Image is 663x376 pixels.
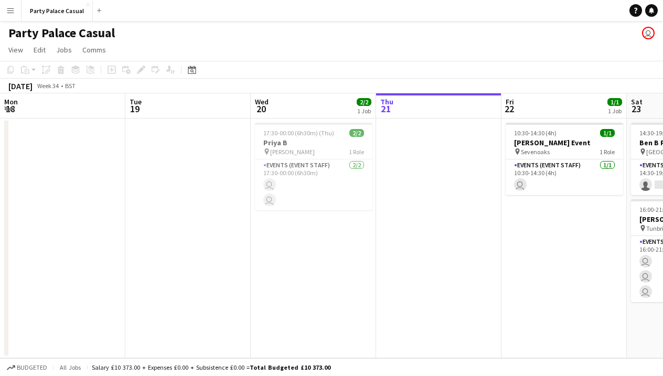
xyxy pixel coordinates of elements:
[255,97,269,106] span: Wed
[514,129,557,137] span: 10:30-14:30 (4h)
[504,103,514,115] span: 22
[607,98,622,106] span: 1/1
[608,107,622,115] div: 1 Job
[270,148,315,156] span: [PERSON_NAME]
[8,81,33,91] div: [DATE]
[34,45,46,55] span: Edit
[506,159,623,195] app-card-role: Events (Event Staff)1/110:30-14:30 (4h)
[600,148,615,156] span: 1 Role
[642,27,655,39] app-user-avatar: Nicole Nkansah
[629,103,643,115] span: 23
[130,97,142,106] span: Tue
[380,97,393,106] span: Thu
[92,363,330,371] div: Salary £10 373.00 + Expenses £0.00 + Subsistence £0.00 =
[56,45,72,55] span: Jobs
[3,103,18,115] span: 18
[35,82,61,90] span: Week 34
[250,363,330,371] span: Total Budgeted £10 373.00
[58,363,83,371] span: All jobs
[82,45,106,55] span: Comms
[263,129,334,137] span: 17:30-00:00 (6h30m) (Thu)
[29,43,50,57] a: Edit
[349,129,364,137] span: 2/2
[506,138,623,147] h3: [PERSON_NAME] Event
[357,98,371,106] span: 2/2
[255,138,372,147] h3: Priya B
[5,362,49,373] button: Budgeted
[17,364,47,371] span: Budgeted
[4,43,27,57] a: View
[506,97,514,106] span: Fri
[8,25,115,41] h1: Party Palace Casual
[22,1,93,21] button: Party Palace Casual
[65,82,76,90] div: BST
[255,159,372,210] app-card-role: Events (Event Staff)2/217:30-00:00 (6h30m)
[78,43,110,57] a: Comms
[521,148,550,156] span: Sevenoaks
[379,103,393,115] span: 21
[631,97,643,106] span: Sat
[8,45,23,55] span: View
[52,43,76,57] a: Jobs
[357,107,371,115] div: 1 Job
[349,148,364,156] span: 1 Role
[253,103,269,115] span: 20
[255,123,372,210] app-job-card: 17:30-00:00 (6h30m) (Thu)2/2Priya B [PERSON_NAME]1 RoleEvents (Event Staff)2/217:30-00:00 (6h30m)
[128,103,142,115] span: 19
[506,123,623,195] app-job-card: 10:30-14:30 (4h)1/1[PERSON_NAME] Event Sevenoaks1 RoleEvents (Event Staff)1/110:30-14:30 (4h)
[600,129,615,137] span: 1/1
[4,97,18,106] span: Mon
